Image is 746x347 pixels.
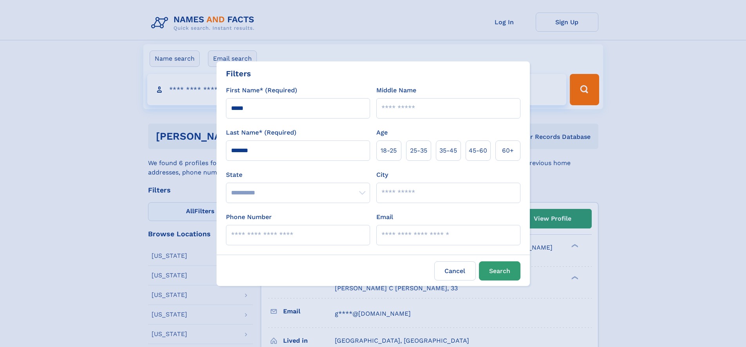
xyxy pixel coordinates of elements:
[226,212,272,222] label: Phone Number
[434,261,476,280] label: Cancel
[381,146,397,155] span: 18‑25
[479,261,520,280] button: Search
[376,128,388,137] label: Age
[226,170,370,180] label: State
[502,146,514,155] span: 60+
[469,146,487,155] span: 45‑60
[226,68,251,79] div: Filters
[226,128,296,137] label: Last Name* (Required)
[226,86,297,95] label: First Name* (Required)
[376,212,393,222] label: Email
[376,86,416,95] label: Middle Name
[410,146,427,155] span: 25‑35
[376,170,388,180] label: City
[439,146,457,155] span: 35‑45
